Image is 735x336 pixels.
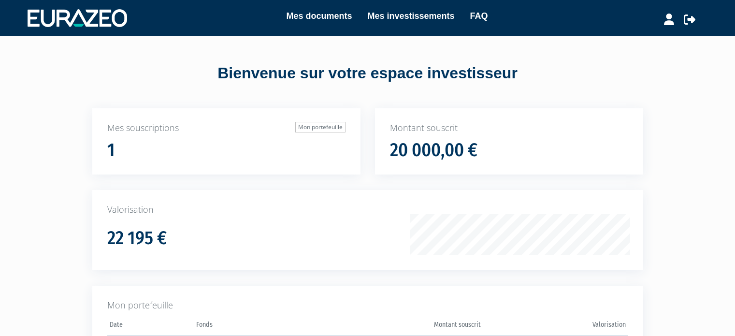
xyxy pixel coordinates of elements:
[295,122,346,132] a: Mon portefeuille
[470,9,488,23] a: FAQ
[107,318,194,336] th: Date
[390,122,628,134] p: Montant souscrit
[339,318,483,336] th: Montant souscrit
[107,204,628,216] p: Valorisation
[107,228,167,248] h1: 22 195 €
[194,318,338,336] th: Fonds
[390,140,477,161] h1: 20 000,00 €
[367,9,454,23] a: Mes investissements
[107,299,628,312] p: Mon portefeuille
[107,122,346,134] p: Mes souscriptions
[286,9,352,23] a: Mes documents
[71,62,665,85] div: Bienvenue sur votre espace investisseur
[28,9,127,27] img: 1732889491-logotype_eurazeo_blanc_rvb.png
[483,318,628,336] th: Valorisation
[107,140,115,161] h1: 1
